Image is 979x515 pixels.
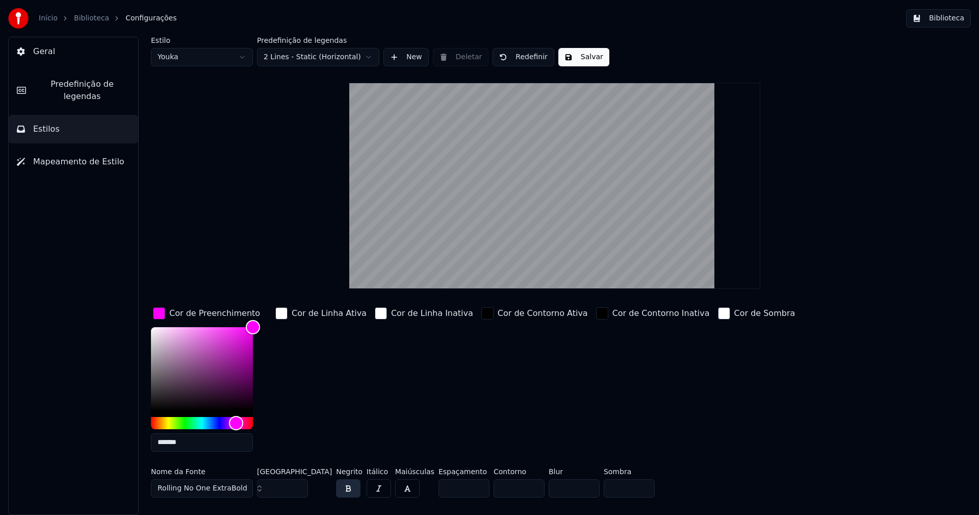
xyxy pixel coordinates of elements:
nav: breadcrumb [39,13,176,23]
button: Cor de Sombra [716,305,797,322]
button: Cor de Preenchimento [151,305,262,322]
div: Cor de Linha Ativa [292,307,367,320]
a: Início [39,13,58,23]
span: Configurações [125,13,176,23]
label: Nome da Fonte [151,468,253,475]
div: Cor de Contorno Ativa [498,307,588,320]
label: Estilo [151,37,253,44]
span: Mapeamento de Estilo [33,156,124,168]
label: Predefinição de legendas [257,37,379,44]
span: Estilos [33,123,60,135]
span: Rolling No One ExtraBold [158,483,247,494]
div: Cor de Linha Inativa [391,307,473,320]
label: Maiúsculas [395,468,434,475]
button: Redefinir [493,48,554,66]
button: Salvar [558,48,609,66]
label: Sombra [604,468,655,475]
div: Color [151,327,253,411]
label: Itálico [367,468,391,475]
button: Geral [9,37,138,66]
label: Blur [549,468,600,475]
label: Contorno [494,468,545,475]
span: Geral [33,45,55,58]
label: Negrito [336,468,363,475]
img: youka [8,8,29,29]
div: Cor de Contorno Inativa [612,307,710,320]
button: Cor de Contorno Ativa [479,305,590,322]
button: Predefinição de legendas [9,70,138,111]
button: New [383,48,429,66]
button: Mapeamento de Estilo [9,148,138,176]
button: Cor de Linha Inativa [373,305,475,322]
label: Espaçamento [439,468,489,475]
button: Cor de Linha Ativa [273,305,369,322]
div: Cor de Sombra [734,307,795,320]
span: Predefinição de legendas [34,78,130,103]
label: [GEOGRAPHIC_DATA] [257,468,332,475]
a: Biblioteca [74,13,109,23]
button: Cor de Contorno Inativa [594,305,712,322]
button: Estilos [9,115,138,143]
div: Cor de Preenchimento [169,307,260,320]
div: Hue [151,417,253,429]
button: Biblioteca [906,9,971,28]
